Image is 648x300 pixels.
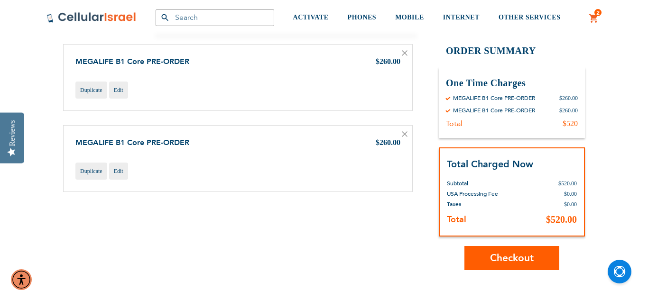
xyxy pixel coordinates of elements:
[464,246,559,270] button: Checkout
[490,251,534,265] span: Checkout
[46,12,137,23] img: Cellular Israel Logo
[75,137,189,148] a: MEGALIFE B1 Core PRE-ORDER
[558,180,577,187] span: $520.00
[446,119,463,128] div: Total
[447,171,528,189] th: Subtotal
[80,168,102,174] span: Duplicate
[376,57,400,65] span: $260.00
[564,191,577,197] span: $0.00
[439,44,585,58] h2: Order Summary
[447,214,466,226] strong: Total
[447,158,533,171] strong: Total Charged Now
[564,201,577,208] span: $0.00
[293,14,329,21] span: ACTIVATE
[443,14,480,21] span: INTERNET
[109,163,128,180] a: Edit
[80,87,102,93] span: Duplicate
[156,9,274,26] input: Search
[453,94,535,102] div: MEGALIFE B1 Core PRE-ORDER
[75,82,107,99] a: Duplicate
[559,107,578,114] div: $260.00
[453,107,535,114] div: MEGALIFE B1 Core PRE-ORDER
[75,163,107,180] a: Duplicate
[114,87,123,93] span: Edit
[563,119,578,128] div: $520
[114,168,123,174] span: Edit
[596,9,600,17] span: 2
[499,14,561,21] span: OTHER SERVICES
[75,56,189,67] a: MEGALIFE B1 Core PRE-ORDER
[8,120,17,146] div: Reviews
[447,190,498,198] span: USA Processing Fee
[546,214,577,225] span: $520.00
[446,77,578,90] h3: One Time Charges
[447,199,528,209] th: Taxes
[109,82,128,99] a: Edit
[11,269,32,290] div: Accessibility Menu
[589,13,599,24] a: 2
[348,14,377,21] span: PHONES
[395,14,424,21] span: MOBILE
[559,94,578,102] div: $260.00
[376,138,400,146] span: $260.00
